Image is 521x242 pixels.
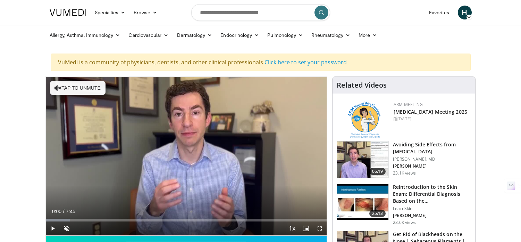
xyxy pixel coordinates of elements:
a: Specialties [91,6,130,19]
a: [MEDICAL_DATA] Meeting 2025 [394,108,467,115]
p: [PERSON_NAME] [393,163,471,169]
p: [PERSON_NAME] [393,213,471,218]
img: 022c50fb-a848-4cac-a9d8-ea0906b33a1b.150x105_q85_crop-smart_upscale.jpg [337,184,388,220]
img: VuMedi Logo [50,9,86,16]
span: / [63,209,65,214]
span: 7:45 [66,209,75,214]
a: 06:19 Avoiding Side Effects from [MEDICAL_DATA] [PERSON_NAME], MD [PERSON_NAME] 23.1K views [337,141,471,178]
a: H [458,6,472,19]
a: ARM Meeting [394,102,423,107]
span: 0:00 [52,209,61,214]
button: Unmute [60,221,74,235]
button: Play [46,221,60,235]
a: Dermatology [173,28,217,42]
div: [DATE] [394,116,470,122]
button: Fullscreen [313,221,327,235]
a: Endocrinology [216,28,263,42]
img: 6f9900f7-f6e7-4fd7-bcbb-2a1dc7b7d476.150x105_q85_crop-smart_upscale.jpg [337,142,388,178]
a: Favorites [425,6,454,19]
div: VuMedi is a community of physicians, dentists, and other clinical professionals. [51,54,471,71]
button: Playback Rate [285,221,299,235]
p: [PERSON_NAME], MD [393,156,471,162]
a: Allergy, Asthma, Immunology [45,28,125,42]
a: Browse [129,6,161,19]
p: 23.1K views [393,170,416,176]
span: 25:13 [369,210,386,217]
a: Click here to set your password [264,58,347,66]
span: 06:19 [369,168,386,175]
img: 89a28c6a-718a-466f-b4d1-7c1f06d8483b.png.150x105_q85_autocrop_double_scale_upscale_version-0.2.png [348,102,380,138]
h3: Avoiding Side Effects from [MEDICAL_DATA] [393,141,471,155]
input: Search topics, interventions [191,4,330,21]
button: Enable picture-in-picture mode [299,221,313,235]
video-js: Video Player [46,77,327,236]
a: 25:13 Reintroduction to the Skin Exam: Differential Diagnosis Based on the… LearnSkin [PERSON_NAM... [337,184,471,225]
a: Cardiovascular [124,28,173,42]
p: 23.6K views [393,220,416,225]
h3: Reintroduction to the Skin Exam: Differential Diagnosis Based on the… [393,184,471,204]
h4: Related Videos [337,81,387,89]
p: LearnSkin [393,206,471,211]
a: Rheumatology [307,28,354,42]
a: Pulmonology [263,28,307,42]
div: Progress Bar [46,219,327,221]
a: More [354,28,381,42]
button: Tap to unmute [50,81,106,95]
